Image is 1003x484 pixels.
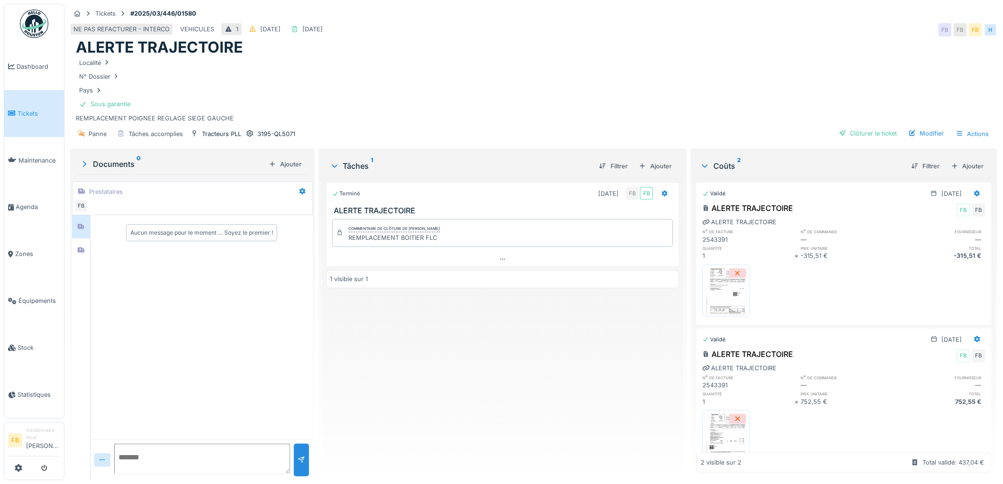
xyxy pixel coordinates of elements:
h6: prix unitaire [801,391,894,397]
li: FB [8,433,22,447]
div: Clôturer le ticket [835,127,901,140]
div: Documents [80,158,265,170]
div: — [893,235,985,244]
div: -315,51 € [801,251,894,260]
h6: quantité [702,245,795,251]
div: FB [626,187,639,200]
div: FB [972,203,985,217]
h6: n° de commande [801,374,894,381]
div: N° Dossier [79,72,120,81]
h6: n° de facture [702,228,795,235]
div: VEHICULES [180,25,214,34]
div: -315,51 € [893,251,985,260]
div: Filtrer [908,160,944,173]
div: Prestataires [89,187,123,196]
div: 2 visible sur 2 [701,458,741,467]
div: H [984,23,997,37]
h6: fournisseur [893,374,985,381]
span: Agenda [16,202,60,211]
div: Actions [952,127,994,141]
div: FB [969,23,982,37]
img: zjwy3i56d56r6ghjljcffcwbb5jh [705,267,748,314]
div: 1 [702,251,795,260]
div: 1 visible sur 1 [330,274,368,283]
div: ALERTE TRAJECTOIRE [702,364,776,373]
h6: n° de commande [801,228,894,235]
div: Sous garantie [91,100,130,109]
div: FB [972,349,985,363]
div: ALERTE TRAJECTOIRE [702,348,793,360]
div: Commentaire de clôture de [PERSON_NAME] [349,226,440,232]
span: Zones [15,249,60,258]
span: Maintenance [18,156,60,165]
div: Tickets [95,9,116,18]
h6: total [893,245,985,251]
a: FB Gestionnaire local[PERSON_NAME] [8,427,60,457]
a: Équipements [4,277,64,324]
a: Zones [4,231,64,278]
div: Ajouter [635,160,675,173]
div: Filtrer [595,160,631,173]
a: Statistiques [4,371,64,418]
div: REMPLACEMENT POIGNEE REGLAGE SIEGE GAUCHE [76,57,992,123]
div: FB [74,200,88,213]
sup: 0 [137,158,141,170]
h1: ALERTE TRAJECTOIRE [76,38,243,56]
div: 3195-QL5071 [257,129,295,138]
div: [DATE] [598,189,619,198]
div: [DATE] [942,189,962,198]
div: FB [957,203,970,217]
div: Validé [702,190,726,198]
div: × [795,397,801,406]
div: — [801,381,894,390]
div: ALERTE TRAJECTOIRE [702,218,776,227]
h6: total [893,391,985,397]
h6: fournisseur [893,228,985,235]
strong: #2025/03/446/01580 [127,9,200,18]
h6: quantité [702,391,795,397]
div: Validé [702,336,726,344]
div: Localité [79,58,110,67]
div: FB [957,349,970,363]
a: Maintenance [4,137,64,184]
div: 1 [236,25,238,34]
div: Modifier [905,127,948,140]
a: Stock [4,324,64,371]
div: 752,55 € [801,397,894,406]
div: 2543391 [702,381,795,390]
div: 2543391 [702,235,795,244]
span: Statistiques [18,390,60,399]
div: Ajouter [265,158,305,171]
sup: 1 [371,160,374,172]
span: Équipements [18,296,60,305]
sup: 2 [737,160,741,172]
h3: ALERTE TRAJECTOIRE [334,206,675,215]
div: [DATE] [302,25,323,34]
a: Tickets [4,90,64,137]
div: Terminé [332,190,361,198]
div: [DATE] [942,335,962,344]
div: 1 [702,397,795,406]
a: Dashboard [4,43,64,90]
span: Tickets [18,109,60,118]
img: Badge_color-CXgf-gQk.svg [20,9,48,38]
div: FB [939,23,952,37]
img: xjx9ewyomngwkh0gyo2w19y0vdb5 [705,412,748,460]
div: Total validé: 437,04 € [922,458,984,467]
div: FB [640,187,653,200]
div: Tâches [330,160,592,172]
div: Coûts [700,160,904,172]
h6: prix unitaire [801,245,894,251]
span: Dashboard [17,62,60,71]
div: — [801,235,894,244]
div: FB [954,23,967,37]
h6: n° de facture [702,374,795,381]
div: Aucun message pour le moment … Soyez le premier ! [130,228,273,237]
div: Panne [89,129,107,138]
div: 752,55 € [893,397,985,406]
a: Agenda [4,184,64,231]
div: ALERTE TRAJECTOIRE [702,202,793,214]
div: × [795,251,801,260]
li: [PERSON_NAME] [26,427,60,454]
div: — [893,381,985,390]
